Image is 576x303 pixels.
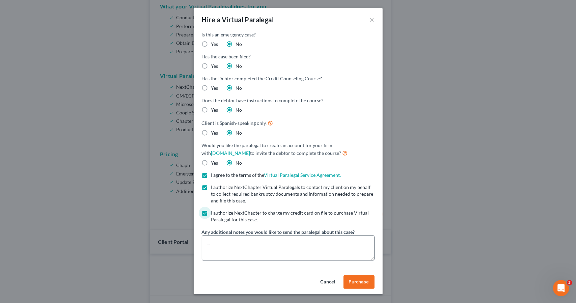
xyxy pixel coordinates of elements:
span: No [236,85,242,91]
button: × [370,16,375,24]
span: No [236,130,242,136]
span: No [236,63,242,69]
span: Yes [211,63,218,69]
span: Does the debtor have instructions to complete the course? [202,98,324,103]
span: I authorize NextChapter Virtual Paralegals to contact my client on my behalf to collect required ... [211,184,374,203]
a: Virtual Paralegal Service Agreement. [264,172,341,178]
span: No [236,41,242,47]
span: Yes [211,107,218,113]
span: Yes [211,85,218,91]
div: Hire a Virtual Paralegal [202,15,274,24]
span: I authorize NextChapter to charge my credit card on file to purchase Virtual Paralegal for this c... [211,210,369,222]
span: Client is Spanish-speaking only. [202,120,267,126]
span: Yes [211,160,218,166]
span: I agree to the terms of the [211,172,264,178]
span: Has the Debtor completed the Credit Counseling Course? [202,76,322,81]
iframe: Intercom live chat [553,280,569,296]
span: No [236,107,242,113]
span: Yes [211,41,218,47]
span: Yes [211,130,218,136]
a: [DOMAIN_NAME] [211,150,250,156]
button: Cancel [315,275,341,289]
span: Would you like the paralegal to create an account for your firm with to invite the debtor to comp... [202,142,341,156]
span: No [236,160,242,166]
button: Purchase [344,275,375,289]
span: Has the case been filed? [202,54,251,59]
span: 3 [567,280,572,285]
span: Is this an emergency case? [202,32,256,37]
span: Purchase [349,279,369,285]
label: Any additional notes you would like to send the paralegal about this case? [202,228,355,236]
